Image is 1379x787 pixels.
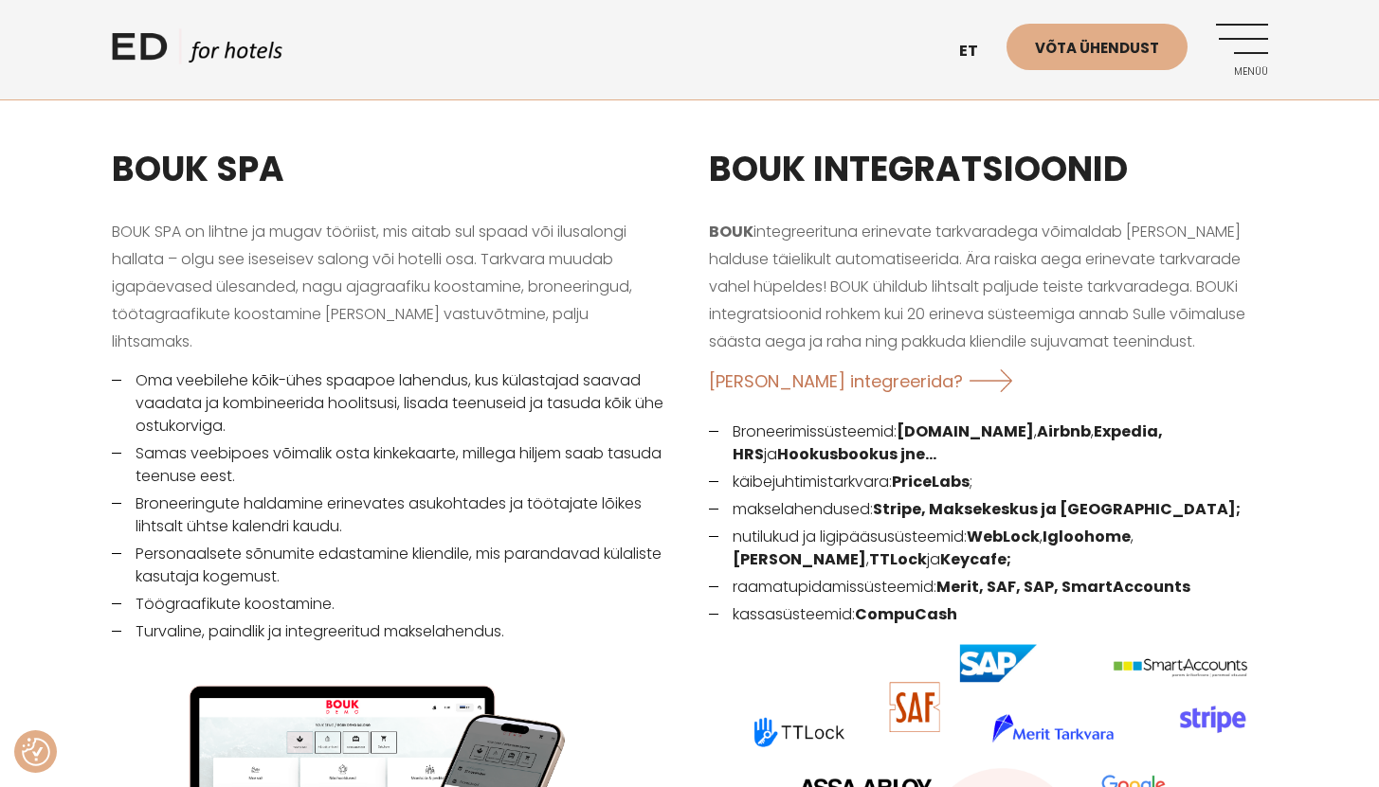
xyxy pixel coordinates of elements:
strong: Expedia, HRS [733,420,1163,465]
strong: [DOMAIN_NAME] [897,420,1034,442]
a: et [950,28,1007,75]
h3: BOUK SPA [112,144,671,195]
strong: Stripe, Maksekeskus ja [GEOGRAPHIC_DATA]; [873,498,1241,520]
strong: Igloohome [1043,526,1131,547]
li: makselahendused: [709,498,1268,521]
li: käibejuhtimistarkvara: ; [709,471,1268,493]
strong: CompuCash [855,603,957,625]
h3: BOUK INTEGRATSIOONID [709,144,1268,195]
li: Samas veebipoes võimalik osta kinkekaarte, millega hiljem saab tasuda teenuse eest. [112,442,671,488]
button: Nõusolekueelistused [22,738,50,766]
a: ED HOTELS [112,28,282,76]
a: Võta ühendust [1007,24,1188,70]
span: Menüü [1216,66,1268,78]
strong: [PERSON_NAME] [733,548,866,570]
strong: Keycafe; [940,548,1011,570]
li: raamatupidamissüsteemid: [709,576,1268,599]
li: Broneerimissüsteemid: , , ja [709,420,1268,466]
li: Personaalsete sõnumite edastamine kliendile, mis parandavad külaliste kasutaja kogemust. [112,543,671,588]
strong: WebLock [967,526,1040,547]
a: [PERSON_NAME] integreerida? [709,355,1029,405]
strong: Hookusbookus jne… [777,443,936,465]
img: Revisit consent button [22,738,50,766]
li: Broneeringute haldamine erinevates asukohtades ja töötajate lõikes lihtsalt ühtse kalendri kaudu. [112,492,671,538]
strong: BOUK [709,221,753,242]
li: Turvaline, paindlik ja integreeritud makselahendus. [112,620,671,643]
p: integreerituna erinevate tarkvaradega võimaldab [PERSON_NAME] halduse täielikult automatiseerida.... [709,219,1268,405]
li: Töögraafikute koostamine. [112,593,671,616]
strong: Airbnb [1037,420,1091,442]
li: nutilukud ja ligipääsusüsteemid: , , , ja [709,526,1268,571]
strong: Merit, SAF, SAP, SmartAccounts [936,576,1190,598]
p: BOUK SPA on lihtne ja mugav tööriist, mis aitab sul spaad või ilusalongi hallata – olgu see isese... [112,219,671,355]
li: Oma veebilehe kõik-ühes spaapoe lahendus, kus külastajad saavad vaadata ja kombineerida hoolitsus... [112,369,671,438]
strong: TTLock [869,548,927,570]
a: Menüü [1216,24,1268,76]
strong: PriceLabs [892,471,970,492]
